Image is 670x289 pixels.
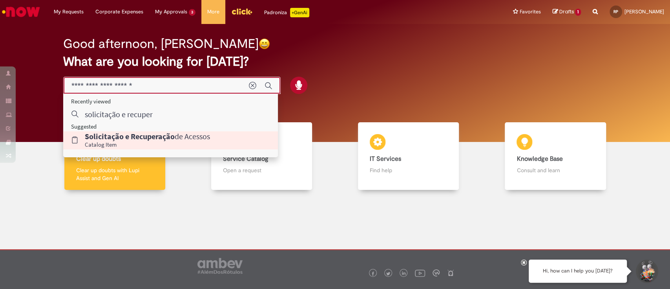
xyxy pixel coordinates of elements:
b: IT Services [370,155,401,163]
img: logo_footer_naosei.png [447,269,454,276]
div: Padroniza [264,8,309,17]
span: RP [613,9,618,14]
img: logo_footer_twitter.png [386,272,390,276]
img: logo_footer_youtube.png [415,268,425,278]
img: click_logo_yellow_360x200.png [231,6,252,17]
button: Start Support Conversation [635,260,658,283]
p: Open a request [223,166,300,174]
p: +GenAi [290,8,309,17]
img: logo_footer_facebook.png [371,272,375,276]
span: 1 [575,9,581,16]
a: Clear up doubts Clear up doubts with Lupi Assist and Gen AI [41,122,188,190]
p: Find help [370,166,447,174]
span: [PERSON_NAME] [624,8,664,15]
span: More [207,8,219,16]
span: Drafts [559,8,574,15]
b: Service Catalog [223,155,268,163]
b: Clear up doubts [76,155,121,163]
img: logo_footer_workplace.png [433,269,440,276]
h2: Good afternoon, [PERSON_NAME] [63,37,259,51]
a: Knowledge Base Consult and learn [482,122,629,190]
h2: What are you looking for [DATE]? [63,55,607,68]
span: My Approvals [155,8,187,16]
p: Clear up doubts with Lupi Assist and Gen AI [76,166,153,182]
p: Consult and learn [517,166,594,174]
b: Knowledge Base [517,155,562,163]
span: 3 [189,9,195,16]
a: IT Services Find help [335,122,482,190]
span: Favorites [519,8,540,16]
div: Hi, how can I help you [DATE]? [529,260,627,283]
span: Corporate Expenses [95,8,143,16]
span: My Requests [54,8,84,16]
img: logo_footer_linkedin.png [402,271,406,276]
a: Drafts [552,8,581,16]
img: happy-face.png [259,38,270,50]
img: ServiceNow [1,4,41,20]
img: logo_footer_ambev_rotulo_gray.png [197,258,243,274]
